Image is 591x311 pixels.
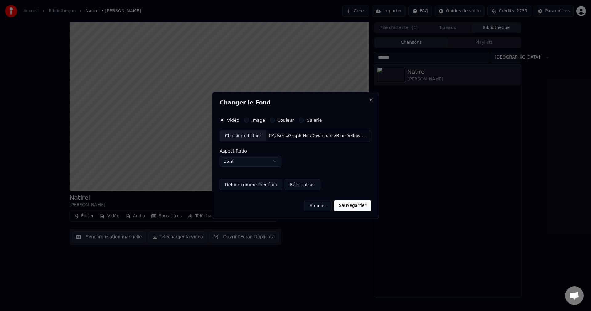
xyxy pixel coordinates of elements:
[334,200,371,211] button: Sauvegarder
[220,130,266,141] div: Choisir un fichier
[220,100,371,105] h2: Changer le Fond
[285,179,320,190] button: Réinitialiser
[304,200,331,211] button: Annuler
[277,118,294,122] label: Couleur
[306,118,322,122] label: Galerie
[220,179,282,190] button: Définir comme Prédéfini
[266,133,371,139] div: C:\Users\Graph Hic\Downloads\Blue Yellow Blob Modern Karaoke Night Video (46).mp4
[227,118,239,122] label: Vidéo
[251,118,265,122] label: Image
[220,149,371,153] label: Aspect Ratio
